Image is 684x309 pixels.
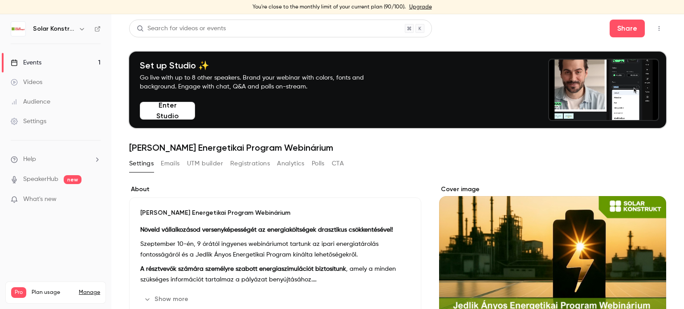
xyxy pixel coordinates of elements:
p: [PERSON_NAME] Energetikai Program Webinárium [140,209,410,217]
span: Help [23,155,36,164]
label: Cover image [439,185,666,194]
button: UTM builder [187,157,223,171]
button: Analytics [277,157,305,171]
a: Manage [79,289,100,296]
button: Polls [312,157,325,171]
label: About [129,185,421,194]
button: Settings [129,157,154,171]
li: help-dropdown-opener [11,155,101,164]
button: Enter Studio [140,102,195,120]
div: Events [11,58,41,67]
div: Settings [11,117,46,126]
strong: A résztvevők számára személyre szabott energiaszimulációt biztosítunk [140,266,346,272]
span: Pro [11,287,26,298]
div: Audience [11,97,50,106]
button: Emails [161,157,179,171]
button: Registrations [230,157,270,171]
button: Share [610,20,645,37]
strong: Növeld vállalkozásod versenyképességét az energiaköltségek drasztikus csökkentésével! [140,227,393,233]
h1: [PERSON_NAME] Energetikai Program Webinárium [129,142,666,153]
h4: Set up Studio ✨ [140,60,385,71]
button: CTA [332,157,344,171]
img: Solar Konstrukt Kft. [11,22,25,36]
div: Search for videos or events [137,24,226,33]
span: Plan usage [32,289,73,296]
a: SpeakerHub [23,175,58,184]
button: Show more [140,292,194,306]
p: , amely a minden szükséges információt tartalmaz a pályázat benyújtásához. [140,264,410,285]
a: Upgrade [409,4,432,11]
h6: Solar Konstrukt Kft. [33,24,75,33]
p: Go live with up to 8 other speakers. Brand your webinar with colors, fonts and background. Engage... [140,73,385,91]
div: Videos [11,78,42,87]
p: Szeptember 10-én, 9 órától ingyenes webináriumot tartunk az ipari energiatárolás fontosságáról és... [140,239,410,260]
span: What's new [23,195,57,204]
span: new [64,175,81,184]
